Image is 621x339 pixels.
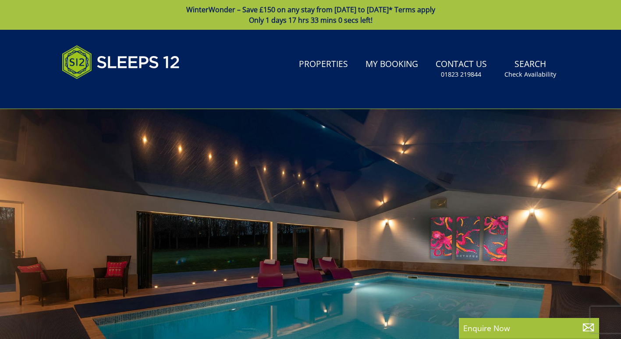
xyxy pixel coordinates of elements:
[249,15,373,25] span: Only 1 days 17 hrs 33 mins 0 secs left!
[62,40,180,84] img: Sleeps 12
[295,55,351,74] a: Properties
[501,55,560,83] a: SearchCheck Availability
[463,322,595,334] p: Enquire Now
[362,55,422,74] a: My Booking
[432,55,490,83] a: Contact Us01823 219844
[57,89,149,97] iframe: Customer reviews powered by Trustpilot
[504,70,556,79] small: Check Availability
[441,70,481,79] small: 01823 219844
